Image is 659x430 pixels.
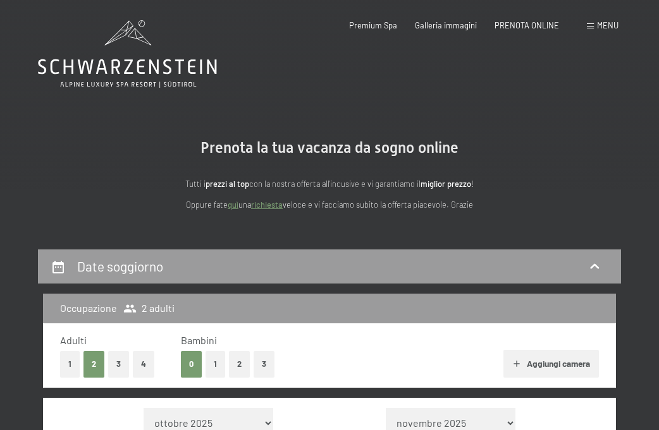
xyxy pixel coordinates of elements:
[133,351,154,377] button: 4
[77,198,582,211] p: Oppure fate una veloce e vi facciamo subito la offerta piacevole. Grazie
[254,351,274,377] button: 3
[77,258,163,274] h2: Date soggiorno
[206,179,249,189] strong: prezzi al top
[200,139,459,157] span: Prenota la tua vacanza da sogno online
[123,301,175,315] span: 2 adulti
[495,20,559,30] a: PRENOTA ONLINE
[228,200,238,210] a: quì
[421,179,471,189] strong: miglior prezzo
[415,20,477,30] a: Galleria immagini
[60,301,117,315] h3: Occupazione
[60,334,87,346] span: Adulti
[108,351,129,377] button: 3
[77,177,582,190] p: Tutti i con la nostra offerta all'incusive e vi garantiamo il !
[349,20,397,30] a: Premium Spa
[181,334,217,346] span: Bambini
[503,350,599,378] button: Aggiungi camera
[83,351,104,377] button: 2
[251,200,283,210] a: richiesta
[229,351,250,377] button: 2
[60,351,80,377] button: 1
[206,351,225,377] button: 1
[181,351,202,377] button: 0
[597,20,619,30] span: Menu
